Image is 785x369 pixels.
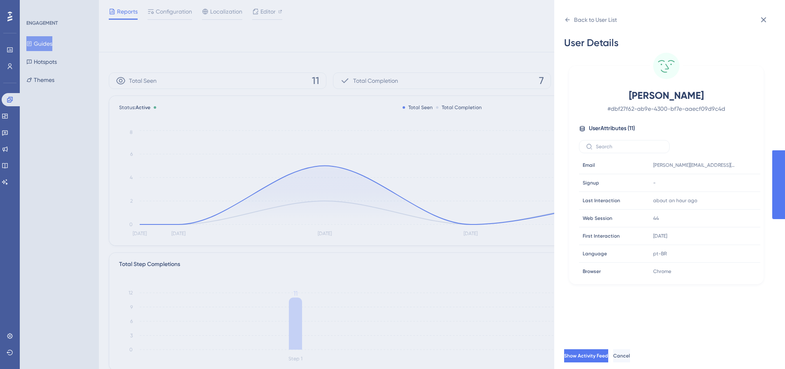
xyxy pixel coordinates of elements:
[583,250,607,257] span: Language
[613,353,630,359] span: Cancel
[583,180,599,186] span: Signup
[589,124,635,133] span: User Attributes ( 11 )
[653,233,667,239] time: [DATE]
[583,268,601,275] span: Browser
[596,144,663,149] input: Search
[564,353,608,359] span: Show Activity Feed
[583,215,612,222] span: Web Session
[583,197,620,204] span: Last Interaction
[653,268,671,275] span: Chrome
[583,233,620,239] span: First Interaction
[653,198,697,203] time: about an hour ago
[583,162,595,168] span: Email
[653,250,667,257] span: pt-BR
[574,15,617,25] div: Back to User List
[594,89,739,102] span: [PERSON_NAME]
[750,336,775,361] iframe: UserGuiding AI Assistant Launcher
[594,104,739,114] span: # dbf27f62-ab9e-4300-bf7e-aaecf09d9c4d
[653,162,736,168] span: [PERSON_NAME][EMAIL_ADDRESS][DOMAIN_NAME]
[564,349,608,362] button: Show Activity Feed
[653,180,656,186] span: -
[564,36,769,49] div: User Details
[613,349,630,362] button: Cancel
[653,215,659,222] span: 44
